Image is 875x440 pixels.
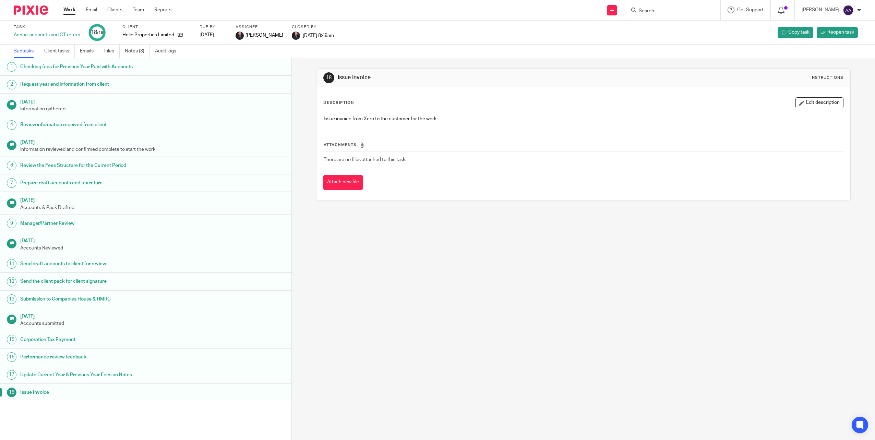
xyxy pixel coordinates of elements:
[737,8,764,12] span: Get Support
[811,75,843,81] div: Instructions
[7,277,16,286] div: 12
[20,97,285,106] h1: [DATE]
[122,32,174,38] p: Hello Properties Limited
[154,7,171,13] a: Reports
[91,28,103,36] div: 18
[7,80,16,89] div: 2
[778,27,813,38] a: Copy task
[14,45,39,58] a: Subtasks
[97,31,103,35] small: /18
[20,236,285,244] h1: [DATE]
[20,320,285,327] p: Accounts submitted
[20,195,285,204] h1: [DATE]
[20,218,196,229] h1: Manager/Partner Review
[20,160,196,171] h1: Review the Fees Structure for the Current Period
[155,45,181,58] a: Audit logs
[817,27,858,38] a: Reopen task
[20,245,285,252] p: Accounts Reviewed
[107,7,122,13] a: Clients
[20,334,196,345] h1: Corporation Tax Payment
[292,32,300,40] img: MicrosoftTeams-image.jfif
[7,120,16,130] div: 4
[7,335,16,344] div: 15
[20,62,196,72] h1: Checking fees for Previous Year Paid with Accounts
[245,32,283,39] span: [PERSON_NAME]
[14,5,48,15] img: Pixie
[20,311,285,320] h1: [DATE]
[7,388,16,397] div: 18
[133,7,144,13] a: Team
[802,7,839,13] p: [PERSON_NAME]
[7,62,16,72] div: 1
[20,79,196,89] h1: Request year end information from client
[292,24,334,30] label: Closed by
[20,370,196,380] h1: Update Current Year & Previous Year Fees on Notes
[20,146,285,153] p: Information reviewed and confirmed complete to start the work
[303,33,334,38] span: [DATE] 8:49am
[20,120,196,130] h1: Review information received from client
[104,45,120,58] a: Files
[200,24,227,30] label: Due by
[338,74,598,81] h1: Issue Invoice
[324,143,357,147] span: Attachments
[86,7,97,13] a: Email
[7,259,16,269] div: 11
[20,106,285,112] p: Information gathered
[324,157,406,162] span: There are no files attached to this task.
[44,45,75,58] a: Client tasks
[20,387,196,398] h1: Issue Invoice
[122,24,191,30] label: Client
[7,294,16,304] div: 13
[323,72,334,83] div: 18
[323,175,363,190] button: Attach new file
[7,161,16,170] div: 6
[7,370,16,380] div: 17
[200,32,227,38] div: [DATE]
[827,29,854,36] span: Reopen task
[7,352,16,362] div: 16
[20,276,196,286] h1: Send the client pack for client signature
[20,137,285,146] h1: [DATE]
[843,5,854,16] img: svg%3E
[14,32,80,38] div: Annual accounts and CT return
[795,97,843,108] button: Edit description
[20,204,285,211] p: Accounts & Pack Drafted
[324,115,843,122] p: Issue invoice from Xero to the customer for the work
[20,178,196,188] h1: Prepare draft accounts and tax return
[7,178,16,188] div: 7
[236,32,244,40] img: MicrosoftTeams-image.jfif
[323,100,354,106] p: Description
[20,294,196,304] h1: Submission to Companies House & HMRC
[7,219,16,228] div: 9
[14,24,80,30] label: Task
[788,29,810,36] span: Copy task
[125,45,150,58] a: Notes (3)
[236,24,283,30] label: Assignee
[20,352,196,362] h1: Performance review feedback
[638,8,700,14] input: Search
[20,259,196,269] h1: Send draft accounts to client for review
[63,7,75,13] a: Work
[80,45,99,58] a: Emails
